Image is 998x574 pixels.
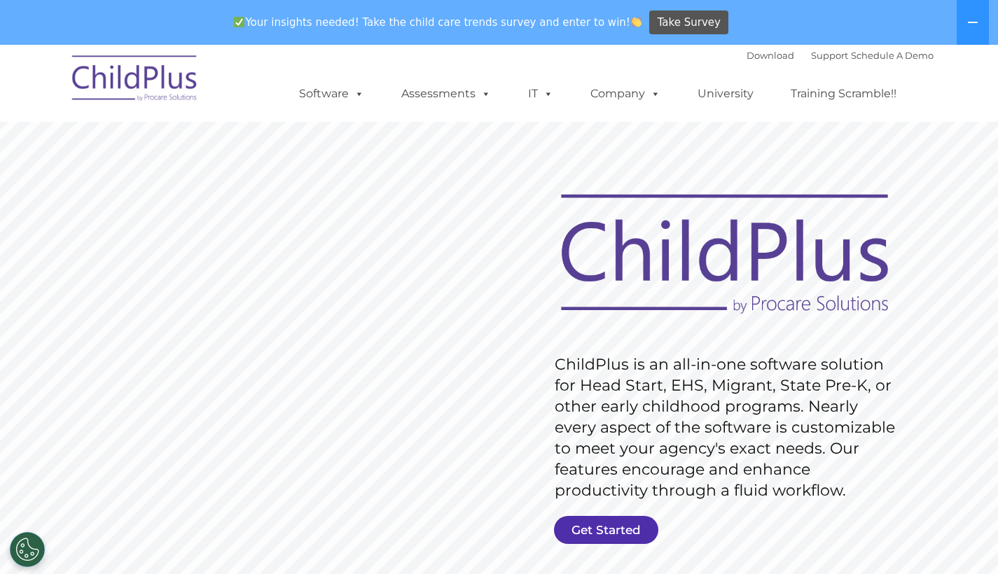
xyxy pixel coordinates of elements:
rs-layer: ChildPlus is an all-in-one software solution for Head Start, EHS, Migrant, State Pre-K, or other ... [555,354,902,501]
button: Cookies Settings [10,532,45,567]
a: Download [747,50,794,61]
a: IT [514,80,567,108]
img: ChildPlus by Procare Solutions [65,45,205,115]
a: Company [576,80,674,108]
span: Your insights needed! Take the child care trends survey and enter to win! [228,9,648,36]
span: Take Survey [658,10,721,35]
a: Software [285,80,378,108]
a: Support [811,50,848,61]
a: Get Started [554,516,658,544]
a: Assessments [387,80,505,108]
a: University [684,80,768,108]
a: Training Scramble!! [777,80,910,108]
img: 👏 [631,17,642,27]
font: | [747,50,934,61]
a: Schedule A Demo [851,50,934,61]
a: Take Survey [649,10,728,35]
img: ✅ [234,17,244,27]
